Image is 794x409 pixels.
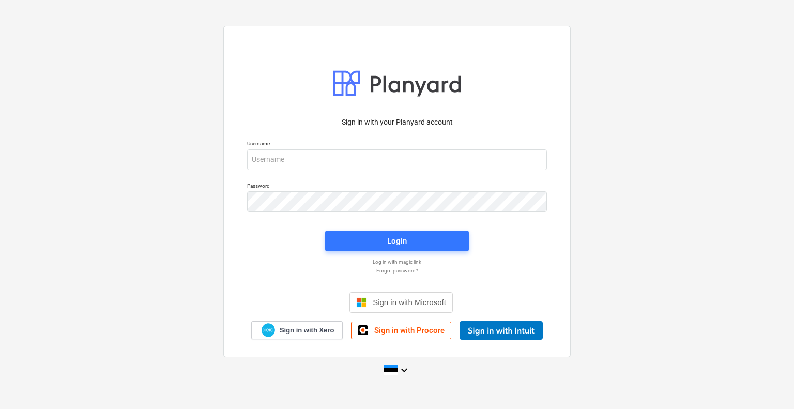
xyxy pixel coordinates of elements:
button: Login [325,231,469,251]
p: Username [247,140,547,149]
i: keyboard_arrow_down [398,364,410,376]
a: Log in with magic link [242,259,552,265]
a: Sign in with Procore [351,322,451,339]
p: Sign in with your Planyard account [247,117,547,128]
a: Forgot password? [242,267,552,274]
div: Login [387,234,407,248]
input: Username [247,149,547,170]
p: Password [247,183,547,191]
span: Sign in with Xero [280,326,334,335]
img: Microsoft logo [356,297,367,308]
a: Sign in with Xero [251,321,343,339]
span: Sign in with Microsoft [373,298,446,307]
span: Sign in with Procore [374,326,445,335]
img: Xero logo [262,323,275,337]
